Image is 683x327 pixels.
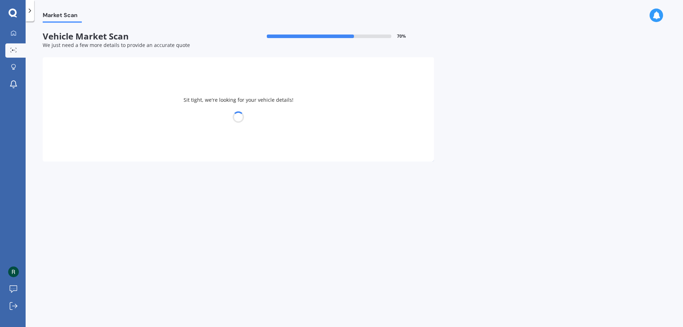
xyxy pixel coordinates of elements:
[43,57,434,162] div: Sit tight, we're looking for your vehicle details!
[43,31,238,42] span: Vehicle Market Scan
[8,267,19,277] img: ACg8ocIB8JgCdY_5uuwMXpyjKdN2Qmj_dD-4CX8cPWSTyOBNsKdvvA=s96-c
[43,42,190,48] span: We just need a few more details to provide an accurate quote
[43,12,82,21] span: Market Scan
[397,34,406,39] span: 70 %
